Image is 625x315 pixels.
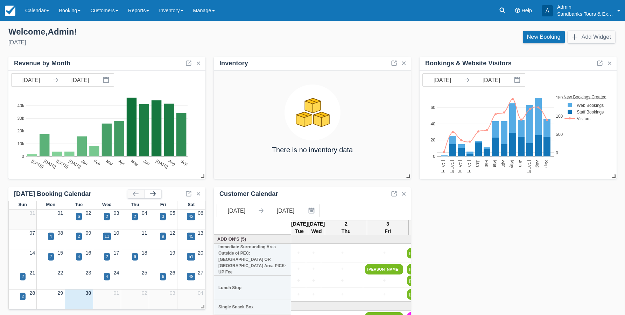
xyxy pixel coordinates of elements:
span: Fri [160,202,166,207]
a: 12 [170,230,175,236]
th: 3 Fri [367,220,408,235]
div: 4 [106,273,108,280]
a: + [293,265,304,273]
a: 03 [114,210,119,216]
div: 3 [162,213,164,220]
div: 2 [50,254,52,260]
a: + [365,249,403,257]
img: inventory.png [285,85,340,140]
a: 04 [198,290,203,296]
a: [PERSON_NAME] [407,264,445,274]
a: 27 [198,270,203,276]
a: 26 [170,270,175,276]
a: 30 [85,290,91,296]
div: 4 [50,233,52,240]
a: 04 [142,210,147,216]
a: 01 [114,290,119,296]
a: 24 [114,270,119,276]
a: 14 [29,250,35,256]
a: 16 [85,250,91,256]
a: 08 [57,230,63,236]
div: Bookings & Website Visitors [425,59,512,67]
a: + [308,265,319,273]
a: 19 [170,250,175,256]
div: 4 [78,254,80,260]
a: + [323,249,361,257]
p: Sandbanks Tours & Experiences [557,10,613,17]
div: Revenue by Month [14,59,70,67]
th: 2 Thu [325,220,367,235]
a: 28 [29,290,35,296]
a: 29 [57,290,63,296]
th: [DATE] Tue [291,220,308,235]
th: Lunch Stop [214,276,291,300]
a: 21 [29,270,35,276]
text: New Bookings Created [564,94,607,99]
i: Help [515,8,520,13]
p: Admin [557,3,613,10]
a: 03 [170,290,175,296]
div: 51 [189,254,193,260]
a: New Booking [523,31,565,43]
a: 17 [114,250,119,256]
div: 48 [189,273,193,280]
a: 06 [198,210,203,216]
div: [DATE] [8,38,307,47]
a: 02 [85,210,91,216]
a: 05 [170,210,175,216]
div: Customer Calendar [219,190,278,198]
a: [PERSON_NAME] [365,264,403,274]
a: + [323,291,361,298]
a: [PERSON_NAME] [407,276,445,286]
span: Tue [75,202,83,207]
div: A [542,5,553,16]
div: 2 [106,213,108,220]
a: 23 [85,270,91,276]
input: Start Date [12,74,51,86]
input: End Date [266,204,305,217]
a: 31 [29,210,35,216]
span: Help [521,8,532,13]
a: + [293,249,304,257]
div: 9 [162,233,164,240]
a: Add On's (5) [216,236,289,242]
h4: There is no inventory data [272,146,353,154]
input: End Date [472,74,511,86]
a: 09 [85,230,91,236]
a: 01 [57,210,63,216]
a: + [293,277,304,285]
span: Sun [18,202,27,207]
a: 25 [142,270,147,276]
a: 11 [142,230,147,236]
span: Sat [188,202,195,207]
a: 10 [114,230,119,236]
input: End Date [61,74,100,86]
a: 13 [198,230,203,236]
button: Add Widget [568,31,615,43]
a: 18 [142,250,147,256]
a: + [308,277,319,285]
th: Immediate Surrounding Area Outside of PEC: [GEOGRAPHIC_DATA] OR [GEOGRAPHIC_DATA] Area PICK-UP Fee [214,244,291,276]
span: Mon [46,202,56,207]
th: 4 Sat [408,220,450,235]
span: Thu [131,202,139,207]
a: + [293,291,304,298]
a: 20 [198,250,203,256]
th: Single Snack Box [214,300,291,314]
a: + [308,249,319,257]
button: Interact with the calendar and add the check-in date for your trip. [511,74,525,86]
input: Start Date [217,204,256,217]
a: 02 [142,290,147,296]
div: 2 [106,254,108,260]
a: + [365,277,403,285]
div: Inventory [219,59,248,67]
div: 6 [78,213,80,220]
span: Wed [102,202,112,207]
th: [DATE] Wed [308,220,325,235]
div: 6 [162,273,164,280]
div: 42 [189,213,193,220]
button: Interact with the calendar and add the check-in date for your trip. [305,204,319,217]
button: Interact with the calendar and add the check-in date for your trip. [100,74,114,86]
a: + [323,277,361,285]
div: Welcome , Admin ! [8,27,307,37]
